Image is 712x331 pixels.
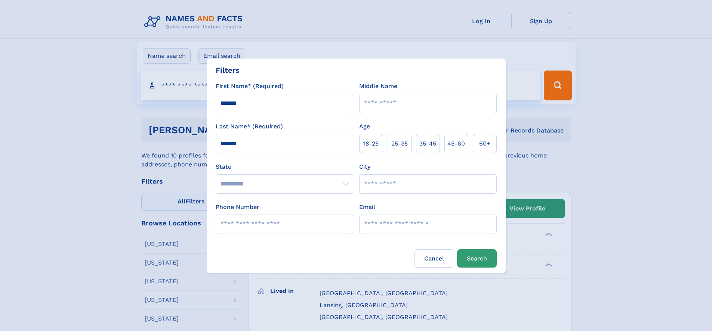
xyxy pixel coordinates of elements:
[447,139,465,148] span: 45‑60
[391,139,408,148] span: 25‑35
[479,139,490,148] span: 60+
[216,162,353,171] label: State
[363,139,379,148] span: 18‑25
[216,203,259,212] label: Phone Number
[216,122,283,131] label: Last Name* (Required)
[359,122,370,131] label: Age
[216,65,240,76] div: Filters
[419,139,436,148] span: 35‑45
[457,249,497,268] button: Search
[359,82,397,91] label: Middle Name
[359,203,375,212] label: Email
[359,162,370,171] label: City
[414,249,454,268] label: Cancel
[216,82,284,91] label: First Name* (Required)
